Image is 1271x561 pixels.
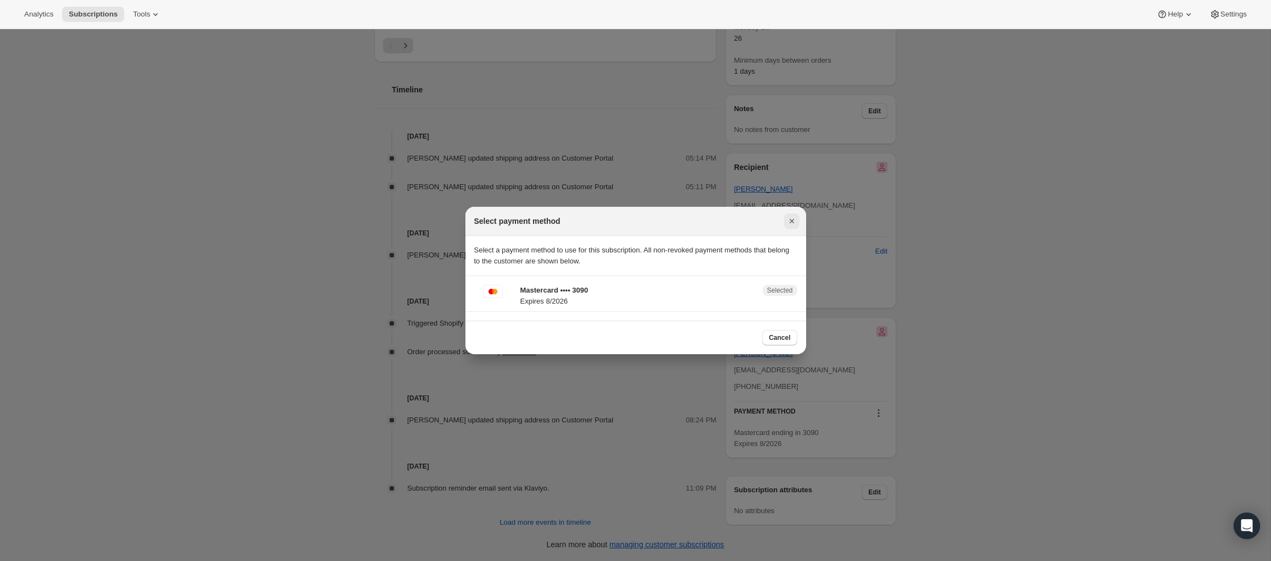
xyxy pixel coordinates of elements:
p: Expires 8/2026 [520,296,756,307]
p: Mastercard •••• 3090 [520,285,756,296]
button: Analytics [18,7,60,22]
p: Select a payment method to use for this subscription. All non-revoked payment methods that belong... [474,245,797,267]
div: Open Intercom Messenger [1234,513,1260,539]
span: Selected [767,286,793,295]
button: Settings [1203,7,1253,22]
button: Subscriptions [62,7,124,22]
span: Analytics [24,10,53,19]
button: Cancel [762,330,797,345]
span: Tools [133,10,150,19]
button: Help [1150,7,1200,22]
span: Settings [1220,10,1247,19]
span: Help [1168,10,1183,19]
span: Cancel [769,333,790,342]
button: Close [784,213,800,229]
h2: Select payment method [474,216,560,227]
span: Subscriptions [69,10,118,19]
button: Tools [126,7,168,22]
